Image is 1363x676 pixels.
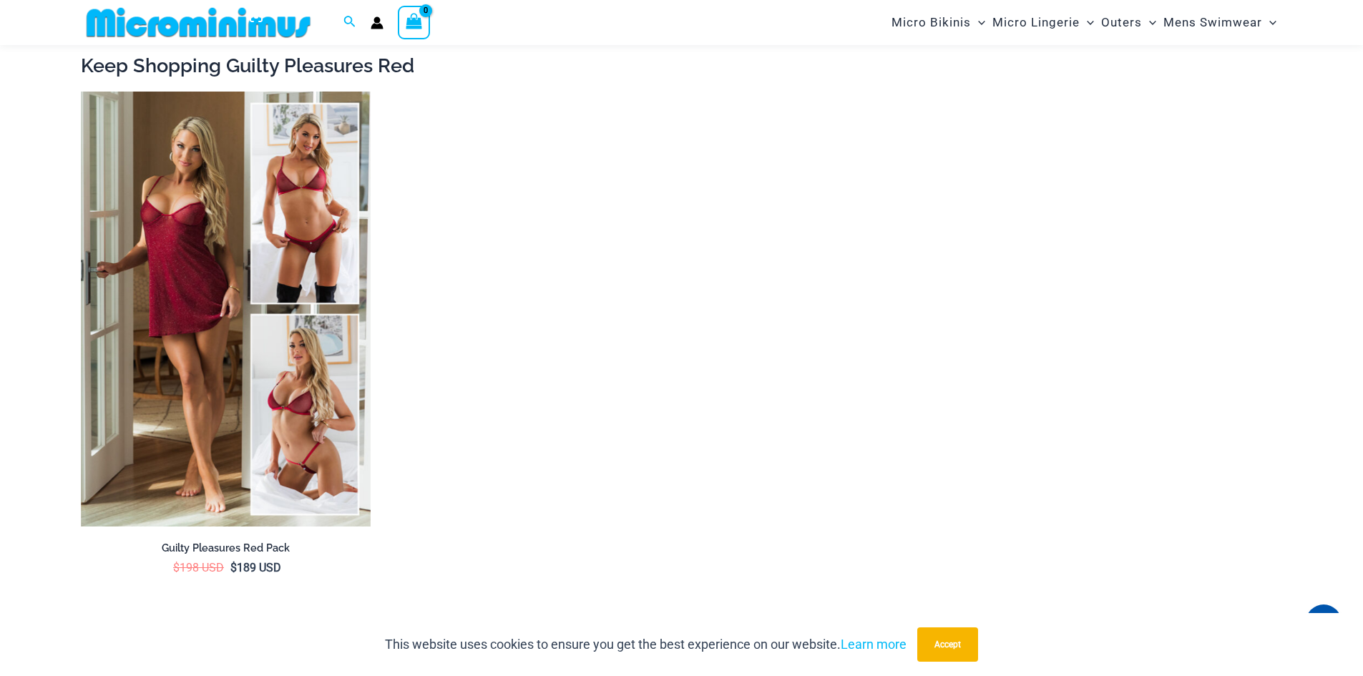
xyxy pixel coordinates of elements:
a: Account icon link [371,16,384,29]
h2: Keep Shopping Guilty Pleasures Red [81,53,1283,78]
a: Guilty Pleasures Red Collection Pack FGuilty Pleasures Red Collection Pack BGuilty Pleasures Red ... [81,92,371,526]
bdi: 198 USD [173,561,224,574]
a: Guilty Pleasures Red Pack [81,542,371,560]
img: Guilty Pleasures Red Collection Pack F [81,92,371,526]
span: Menu Toggle [971,4,985,41]
span: $ [230,561,237,574]
span: Menu Toggle [1262,4,1276,41]
span: Mens Swimwear [1163,4,1262,41]
img: MM SHOP LOGO FLAT [81,6,316,39]
a: Micro LingerieMenu ToggleMenu Toggle [989,4,1098,41]
span: Outers [1101,4,1142,41]
span: Micro Bikinis [891,4,971,41]
bdi: 189 USD [230,561,281,574]
span: Micro Lingerie [992,4,1080,41]
button: Accept [917,627,978,662]
a: Search icon link [343,14,356,31]
p: This website uses cookies to ensure you get the best experience on our website. [385,634,907,655]
nav: Site Navigation [886,2,1283,43]
a: OutersMenu ToggleMenu Toggle [1098,4,1160,41]
span: Menu Toggle [1142,4,1156,41]
a: Learn more [841,637,907,652]
a: Micro BikinisMenu ToggleMenu Toggle [888,4,989,41]
span: Menu Toggle [1080,4,1094,41]
h2: Guilty Pleasures Red Pack [81,542,371,555]
a: Mens SwimwearMenu ToggleMenu Toggle [1160,4,1280,41]
a: View Shopping Cart, empty [398,6,431,39]
span: $ [173,561,180,574]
